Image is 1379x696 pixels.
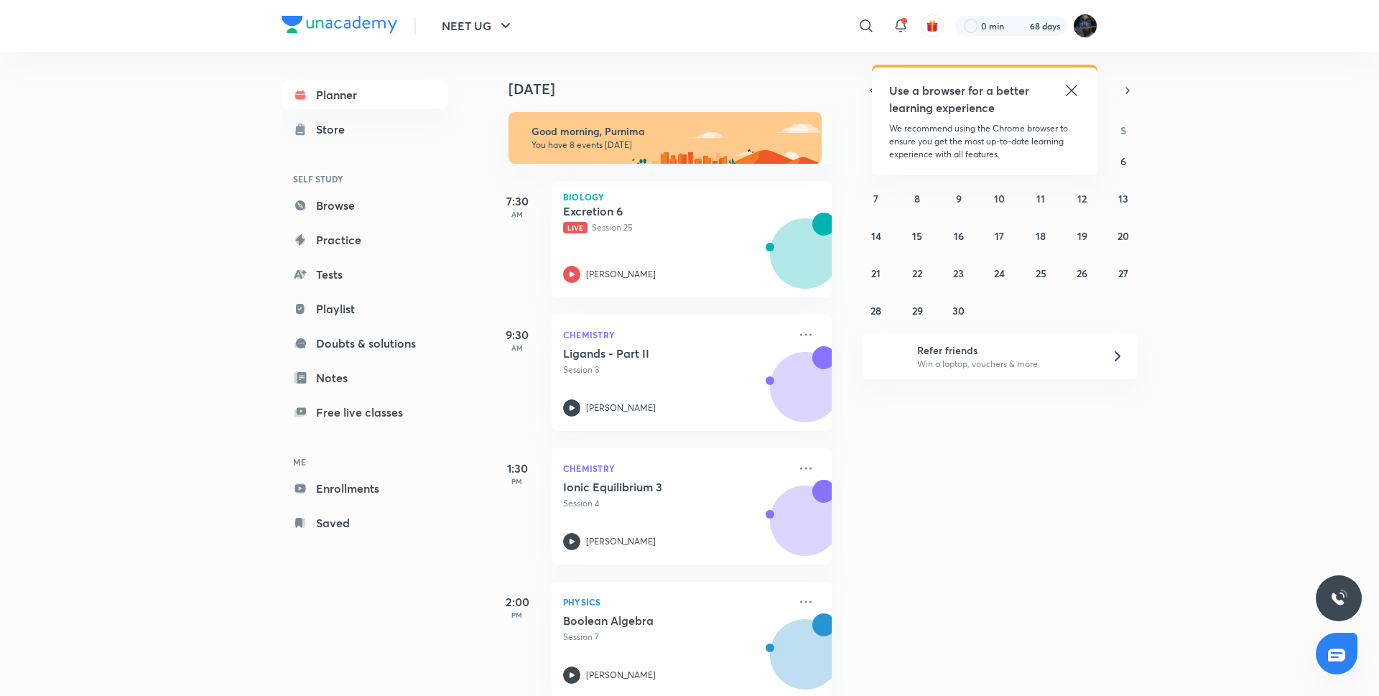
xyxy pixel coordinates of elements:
[912,229,922,243] abbr: September 15, 2025
[563,460,789,477] p: Chemistry
[563,363,789,376] p: Session 3
[994,266,1005,280] abbr: September 24, 2025
[488,611,546,619] p: PM
[870,304,881,317] abbr: September 28, 2025
[488,326,546,343] h5: 9:30
[1330,590,1347,607] img: ttu
[563,192,820,201] p: Biology
[563,497,789,510] p: Session 4
[994,192,1005,205] abbr: September 10, 2025
[1118,192,1128,205] abbr: September 13, 2025
[563,222,588,233] span: Live
[1112,149,1135,172] button: September 6, 2025
[921,14,944,37] button: avatar
[873,192,878,205] abbr: September 7, 2025
[282,16,397,33] img: Company Logo
[1036,229,1046,243] abbr: September 18, 2025
[1071,224,1094,247] button: September 19, 2025
[282,450,448,474] h6: ME
[947,224,970,247] button: September 16, 2025
[563,346,742,361] h5: Ligands - Part II
[488,210,546,218] p: AM
[282,474,448,503] a: Enrollments
[1120,154,1126,168] abbr: September 6, 2025
[563,613,742,628] h5: Boolean Algebra
[563,326,789,343] p: Chemistry
[988,224,1011,247] button: September 17, 2025
[1118,266,1128,280] abbr: September 27, 2025
[509,80,846,98] h4: [DATE]
[282,260,448,289] a: Tests
[1036,266,1046,280] abbr: September 25, 2025
[917,358,1094,371] p: Win a laptop, vouchers & more
[586,402,656,414] p: [PERSON_NAME]
[488,460,546,477] h5: 1:30
[586,669,656,682] p: [PERSON_NAME]
[914,192,920,205] abbr: September 8, 2025
[586,535,656,548] p: [PERSON_NAME]
[488,192,546,210] h5: 7:30
[988,187,1011,210] button: September 10, 2025
[1029,187,1052,210] button: September 11, 2025
[282,80,448,109] a: Planner
[433,11,523,40] button: NEET UG
[531,139,809,151] p: You have 8 events [DATE]
[1112,187,1135,210] button: September 13, 2025
[873,342,902,371] img: referral
[912,304,923,317] abbr: September 29, 2025
[1118,229,1129,243] abbr: September 20, 2025
[995,229,1004,243] abbr: September 17, 2025
[917,343,1094,358] h6: Refer friends
[563,631,789,644] p: Session 7
[1071,187,1094,210] button: September 12, 2025
[947,187,970,210] button: September 9, 2025
[488,477,546,486] p: PM
[488,343,546,352] p: AM
[753,346,832,445] img: unacademy
[906,224,929,247] button: September 15, 2025
[1073,14,1097,38] img: Purnima Sharma
[316,121,353,138] div: Store
[871,229,881,243] abbr: September 14, 2025
[586,268,656,281] p: [PERSON_NAME]
[956,192,962,205] abbr: September 9, 2025
[282,226,448,254] a: Practice
[1029,261,1052,284] button: September 25, 2025
[771,493,840,562] img: Avatar
[947,261,970,284] button: September 23, 2025
[282,509,448,537] a: Saved
[1077,229,1087,243] abbr: September 19, 2025
[282,329,448,358] a: Doubts & solutions
[906,187,929,210] button: September 8, 2025
[871,266,881,280] abbr: September 21, 2025
[952,304,965,317] abbr: September 30, 2025
[282,398,448,427] a: Free live classes
[771,226,840,295] img: Avatar
[563,593,789,611] p: Physics
[1077,192,1087,205] abbr: September 12, 2025
[988,261,1011,284] button: September 24, 2025
[947,299,970,322] button: September 30, 2025
[865,224,888,247] button: September 14, 2025
[889,122,1080,161] p: We recommend using the Chrome browser to ensure you get the most up-to-date learning experience w...
[865,187,888,210] button: September 7, 2025
[889,82,1032,116] h5: Use a browser for a better learning experience
[865,299,888,322] button: September 28, 2025
[912,266,922,280] abbr: September 22, 2025
[1120,124,1126,137] abbr: Saturday
[1013,19,1027,33] img: streak
[1112,261,1135,284] button: September 27, 2025
[509,112,822,164] img: morning
[1077,266,1087,280] abbr: September 26, 2025
[1112,224,1135,247] button: September 20, 2025
[563,221,789,234] p: Session 25
[282,167,448,191] h6: SELF STUDY
[531,125,809,138] h6: Good morning, Purnima
[282,294,448,323] a: Playlist
[488,593,546,611] h5: 2:00
[865,261,888,284] button: September 21, 2025
[954,229,964,243] abbr: September 16, 2025
[906,299,929,322] button: September 29, 2025
[282,16,397,37] a: Company Logo
[282,363,448,392] a: Notes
